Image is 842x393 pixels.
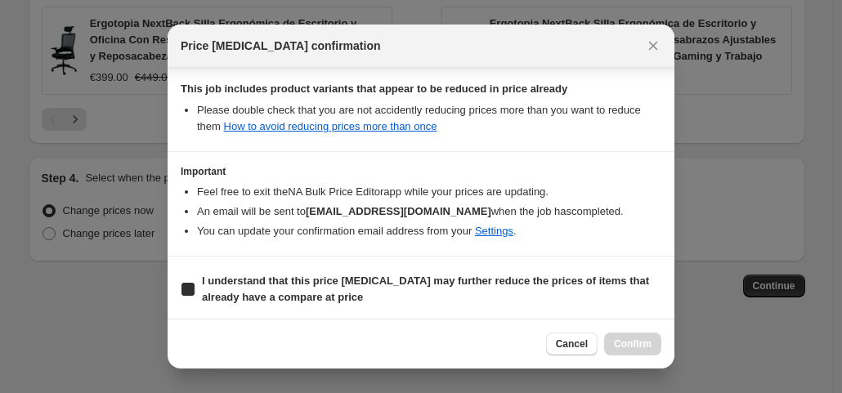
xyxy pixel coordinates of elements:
b: I understand that this price [MEDICAL_DATA] may further reduce the prices of items that already h... [202,275,649,303]
h3: Important [181,165,661,178]
button: Close [642,34,665,57]
a: Settings [475,225,513,237]
b: This job includes product variants that appear to be reduced in price already [181,83,567,95]
button: Cancel [546,333,598,355]
li: Please double check that you are not accidently reducing prices more than you want to reduce them [197,102,661,135]
li: Feel free to exit the NA Bulk Price Editor app while your prices are updating. [197,184,661,200]
a: How to avoid reducing prices more than once [224,120,437,132]
span: Cancel [556,337,588,351]
b: [EMAIL_ADDRESS][DOMAIN_NAME] [306,205,491,217]
li: An email will be sent to when the job has completed . [197,203,661,220]
li: You can update your confirmation email address from your . [197,223,661,239]
span: Price [MEDICAL_DATA] confirmation [181,38,381,54]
